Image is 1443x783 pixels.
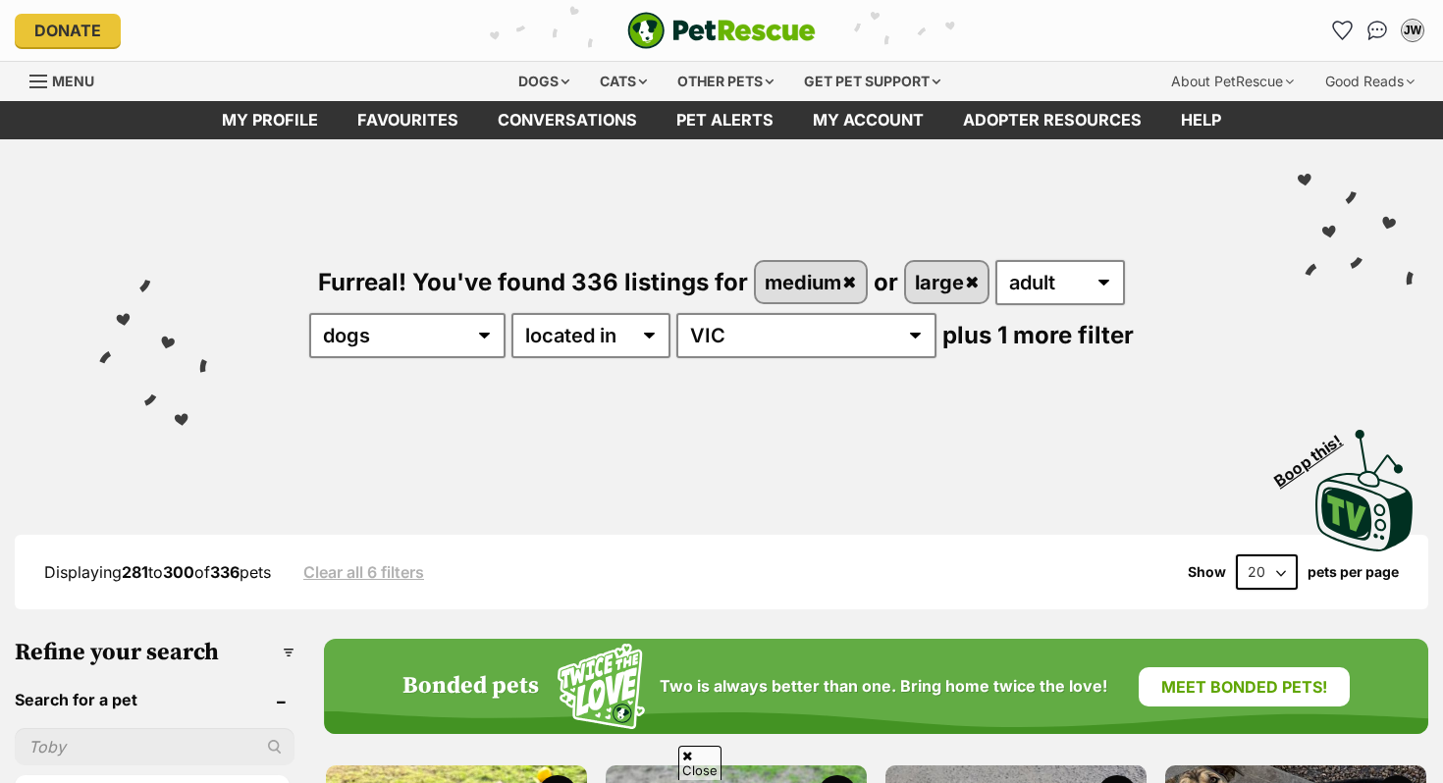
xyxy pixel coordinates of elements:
img: logo-e224e6f780fb5917bec1dbf3a21bbac754714ae5b6737aabdf751b685950b380.svg [627,12,816,49]
a: Clear all 6 filters [303,563,424,581]
strong: 300 [163,562,194,582]
span: Displaying to of pets [44,562,271,582]
span: Show [1188,564,1226,580]
a: Favourites [1326,15,1358,46]
img: Squiggle [558,644,645,729]
a: medium [756,262,866,302]
a: Meet bonded pets! [1139,667,1350,706]
span: Close [678,746,721,780]
a: Menu [29,62,108,97]
a: conversations [478,101,657,139]
a: Pet alerts [657,101,793,139]
input: Toby [15,728,294,765]
div: Dogs [505,62,583,101]
h3: Refine your search [15,639,294,666]
span: or [874,268,898,296]
strong: 336 [210,562,240,582]
button: My account [1397,15,1428,46]
span: Two is always better than one. Bring home twice the love! [660,677,1107,696]
span: Boop this! [1271,419,1362,490]
div: JW [1403,21,1422,40]
label: pets per page [1308,564,1399,580]
a: Donate [15,14,121,47]
div: Other pets [664,62,787,101]
a: Boop this! [1315,412,1414,555]
a: My account [793,101,943,139]
a: Help [1161,101,1241,139]
span: Furreal! You've found 336 listings for [318,268,748,296]
strong: 281 [122,562,148,582]
a: My profile [202,101,338,139]
a: Adopter resources [943,101,1161,139]
div: Good Reads [1311,62,1428,101]
img: chat-41dd97257d64d25036548639549fe6c8038ab92f7586957e7f3b1b290dea8141.svg [1367,21,1388,40]
div: Get pet support [790,62,954,101]
h4: Bonded pets [402,673,539,701]
ul: Account quick links [1326,15,1428,46]
a: Favourites [338,101,478,139]
img: PetRescue TV logo [1315,430,1414,551]
span: plus 1 more filter [942,321,1134,349]
a: PetRescue [627,12,816,49]
span: Menu [52,73,94,89]
a: large [906,262,989,302]
a: Conversations [1362,15,1393,46]
div: About PetRescue [1157,62,1308,101]
header: Search for a pet [15,691,294,708]
div: Cats [586,62,661,101]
